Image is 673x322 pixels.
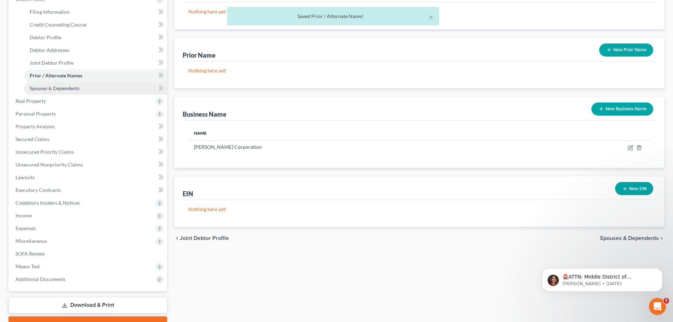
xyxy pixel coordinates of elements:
[183,51,216,59] div: Prior Name
[599,43,653,57] button: New Prior Name
[24,44,167,57] a: Debtor Addresses
[30,60,73,66] span: Joint Debtor Profile
[16,200,80,206] span: Codebtors Insiders & Notices
[174,235,229,241] button: chevron_left Joint Debtor Profile
[30,72,82,78] span: Prior / Alternate Names
[24,69,167,82] a: Prior / Alternate Names
[16,263,40,269] span: Means Test
[16,162,83,168] span: Unsecured Nonpriority Claims
[24,31,167,44] a: Debtor Profile
[16,187,61,193] span: Executory Contracts
[10,158,167,171] a: Unsecured Nonpriority Claims
[174,235,180,241] i: chevron_left
[188,206,650,213] p: Nothing here yet!
[183,110,226,118] div: Business Name
[24,57,167,69] a: Joint Debtor Profile
[10,247,167,260] a: SOFA Review
[16,111,56,117] span: Personal Property
[10,184,167,197] a: Executory Contracts
[16,276,65,282] span: Additional Documents
[615,182,653,195] button: New EIN
[600,235,665,241] button: Spouses & Dependents chevron_right
[16,136,49,142] span: Secured Claims
[16,149,74,155] span: Unsecured Priority Claims
[16,174,35,180] span: Lawsuits
[16,238,47,244] span: Miscellaneous
[649,298,666,315] iframe: Intercom live chat
[663,298,669,304] span: 5
[10,120,167,133] a: Property Analysis
[532,253,673,303] iframe: Intercom notifications message
[30,85,79,91] span: Spouses & Dependents
[16,225,36,231] span: Expenses
[600,235,659,241] span: Spouses & Dependents
[16,123,55,129] span: Property Analysis
[429,13,433,21] button: ×
[188,140,529,154] td: [PERSON_NAME] Corporation
[233,13,433,20] div: Saved Prior / Alternate Name!
[30,34,61,40] span: Debtor Profile
[10,146,167,158] a: Unsecured Priority Claims
[30,47,69,53] span: Debtor Addresses
[10,133,167,146] a: Secured Claims
[8,297,167,314] a: Download & Print
[16,98,46,104] span: Real Property
[24,82,167,95] a: Spouses & Dependents
[24,6,167,18] a: Filing Information
[16,251,45,257] span: SOFA Review
[659,235,665,241] i: chevron_right
[188,67,650,74] p: Nothing here yet!
[16,212,32,218] span: Income
[591,103,653,116] button: New Business Name
[180,235,229,241] span: Joint Debtor Profile
[188,126,529,140] th: Name
[10,171,167,184] a: Lawsuits
[183,189,193,198] div: EIN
